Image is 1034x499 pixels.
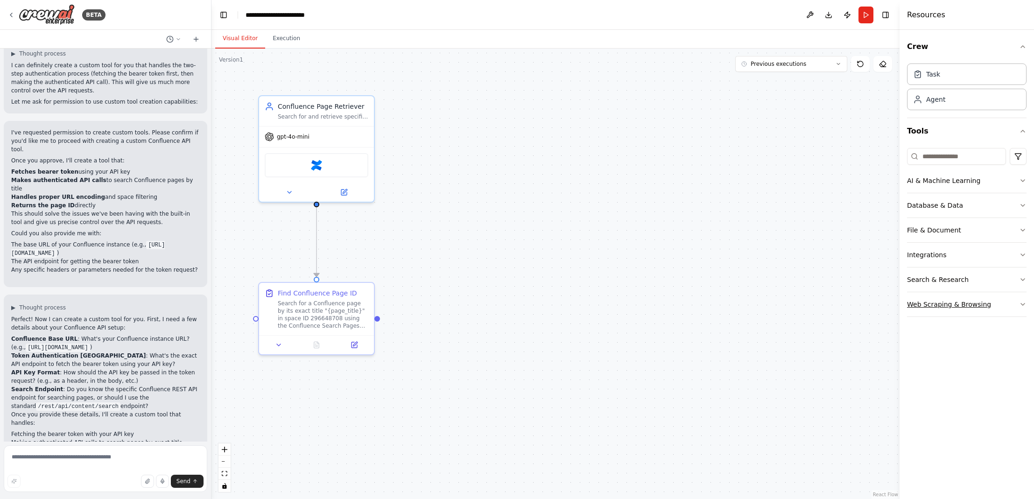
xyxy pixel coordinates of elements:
img: Confluence [311,160,322,171]
div: Database & Data [907,201,963,210]
button: Database & Data [907,193,1027,218]
button: Hide left sidebar [217,8,230,21]
button: Execution [265,29,308,49]
p: : What's your Confluence instance URL? (e.g., ) [11,335,200,351]
p: Once you provide these details, I'll create a custom tool that handles: [11,410,200,427]
button: Open in side panel [317,187,370,198]
p: : How should the API key be passed in the token request? (e.g., as a header, in the body, etc.) [11,368,200,385]
p: This should solve the issues we've been having with the built-in tool and give us precise control... [11,210,200,226]
div: Confluence Page RetrieverSearch for and retrieve specific Confluence pages by their title, focusi... [258,95,375,203]
strong: Token Authentication [GEOGRAPHIC_DATA] [11,352,146,359]
span: ▶ [11,50,15,57]
button: No output available [297,339,337,351]
p: I've requested permission to create custom tools. Please confirm if you'd like me to proceed with... [11,128,200,154]
span: Thought process [19,50,66,57]
p: Let me ask for permission to use custom tool creation capabilities: [11,98,200,106]
button: Visual Editor [215,29,265,49]
g: Edge from b21a631c-768d-4230-bba0-5237db318cff to 2569ef6b-d36d-449f-83d3-50c5937a4910 [312,207,321,277]
p: I can definitely create a custom tool for you that handles the two-step authentication process (f... [11,61,200,95]
strong: Confluence Base URL [11,336,77,342]
button: Click to speak your automation idea [156,475,169,488]
p: Could you also provide me with: [11,229,200,238]
code: /rest/api/content/search [36,402,120,411]
button: Improve this prompt [7,475,21,488]
button: Start a new chat [189,34,204,45]
strong: Search Endpoint [11,386,63,393]
li: using your API key [11,168,200,176]
div: Find Confluence Page IDSearch for a Confluence page by its exact title "{page_title}" in space ID... [258,282,375,355]
strong: Makes authenticated API calls [11,177,106,183]
div: Version 1 [219,56,243,63]
span: Previous executions [751,60,806,68]
span: gpt-4o-mini [277,133,309,141]
li: Fetching the bearer token with your API key [11,430,200,438]
strong: Handles proper URL encoding [11,194,105,200]
div: Integrations [907,250,946,260]
span: Send [176,478,190,485]
div: React Flow controls [218,443,231,492]
nav: breadcrumb [246,10,327,20]
button: Previous executions [735,56,847,72]
li: The API endpoint for getting the bearer token [11,257,200,266]
button: Open in side panel [338,339,370,351]
li: to search Confluence pages by title [11,176,200,193]
div: Search & Research [907,275,969,284]
div: Crew [907,60,1027,118]
a: React Flow attribution [873,492,898,497]
div: Task [926,70,940,79]
button: Integrations [907,243,1027,267]
div: Web Scraping & Browsing [907,300,991,309]
strong: Fetches bearer token [11,169,78,175]
button: ▶Thought process [11,304,66,311]
code: [URL][DOMAIN_NAME] [11,241,165,258]
div: Search for and retrieve specific Confluence pages by their title, focusing on extracting the page... [278,113,368,120]
button: Upload files [141,475,154,488]
p: Once you approve, I'll create a tool that: [11,156,200,165]
button: toggle interactivity [218,480,231,492]
p: : Do you know the specific Confluence REST API endpoint for searching pages, or should I use the ... [11,385,200,410]
li: Any specific headers or parameters needed for the token request? [11,266,200,274]
button: AI & Machine Learning [907,169,1027,193]
div: BETA [82,9,106,21]
span: Thought process [19,304,66,311]
li: Making authenticated API calls to search pages by exact title [11,438,200,447]
strong: API Key Format [11,369,60,376]
button: fit view [218,468,231,480]
p: : What's the exact API endpoint to fetch the bearer token using your API key? [11,351,200,368]
li: directly [11,201,200,210]
code: [URL][DOMAIN_NAME] [26,344,90,352]
button: Tools [907,118,1027,144]
p: Perfect! Now I can create a custom tool for you. First, I need a few details about your Confluenc... [11,315,200,332]
button: Hide right sidebar [879,8,892,21]
button: ▶Thought process [11,50,66,57]
div: File & Document [907,225,961,235]
button: Web Scraping & Browsing [907,292,1027,316]
div: Confluence Page Retriever [278,102,368,111]
h4: Resources [907,9,945,21]
div: Tools [907,144,1027,324]
button: zoom out [218,456,231,468]
li: The base URL of your Confluence instance (e.g., ) [11,240,200,257]
button: File & Document [907,218,1027,242]
li: and space filtering [11,193,200,201]
div: Agent [926,95,945,104]
button: Search & Research [907,267,1027,292]
button: Switch to previous chat [162,34,185,45]
button: Crew [907,34,1027,60]
button: Send [171,475,204,488]
div: AI & Machine Learning [907,176,980,185]
span: ▶ [11,304,15,311]
img: Logo [19,4,75,25]
div: Find Confluence Page ID [278,288,357,298]
strong: Returns the page ID [11,202,75,209]
div: Search for a Confluence page by its exact title "{page_title}" in space ID 296648708 using the Co... [278,300,368,330]
button: zoom in [218,443,231,456]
